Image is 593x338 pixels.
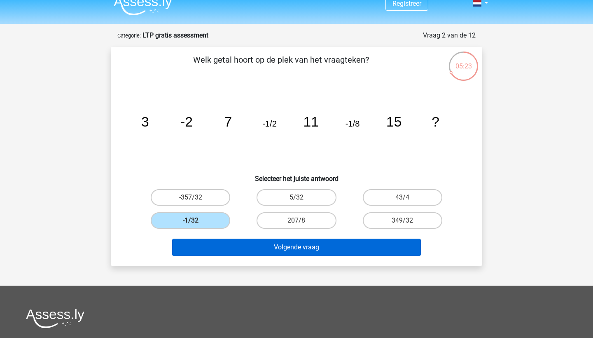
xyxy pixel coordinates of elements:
tspan: 7 [224,114,232,129]
p: Welk getal hoort op de plek van het vraagteken? [124,54,438,78]
label: 207/8 [257,212,336,229]
tspan: 3 [141,114,149,129]
img: Assessly logo [26,309,84,328]
tspan: 15 [386,114,402,129]
small: Categorie: [117,33,141,39]
tspan: ? [432,114,439,129]
label: 5/32 [257,189,336,206]
div: Vraag 2 van de 12 [423,31,476,40]
label: -357/32 [151,189,230,206]
tspan: -2 [180,114,193,129]
div: 05:23 [448,51,479,71]
h6: Selecteer het juiste antwoord [124,168,469,183]
tspan: -1/8 [346,119,360,128]
tspan: 11 [304,114,319,129]
label: 349/32 [363,212,442,229]
label: -1/32 [151,212,230,229]
button: Volgende vraag [172,239,421,256]
label: 43/4 [363,189,442,206]
strong: LTP gratis assessment [142,31,208,39]
tspan: -1/2 [262,119,277,128]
